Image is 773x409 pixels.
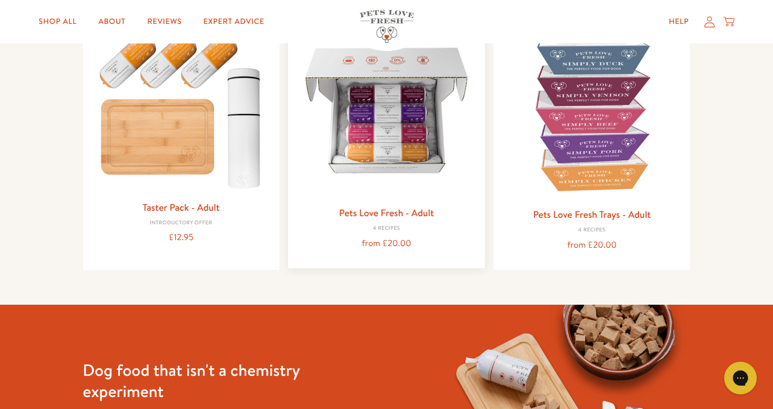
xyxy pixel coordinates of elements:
[83,360,331,402] h3: Dog food that isn't a chemistry experiment
[719,358,762,398] iframe: Gorgias live chat messenger
[360,10,414,43] img: Pets Love Fresh
[139,11,190,33] a: Reviews
[297,236,476,251] div: from £20.00
[92,220,271,226] div: Introductory Offer
[195,11,273,33] a: Expert Advice
[660,11,698,33] a: Help
[502,238,682,253] div: from £20.00
[92,230,271,245] div: £12.95
[90,11,134,33] a: About
[533,207,651,221] a: Pets Love Fresh Trays - Adult
[297,225,476,232] div: 4 Recipes
[502,22,682,202] img: Pets Love Fresh Trays - Adult
[143,200,220,214] a: Taster Pack - Adult
[339,206,434,219] a: Pets Love Fresh - Adult
[30,11,85,33] a: Shop All
[502,227,682,234] div: 4 Recipes
[297,21,476,200] img: Pets Love Fresh - Adult
[92,22,271,194] img: Taster Pack - Adult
